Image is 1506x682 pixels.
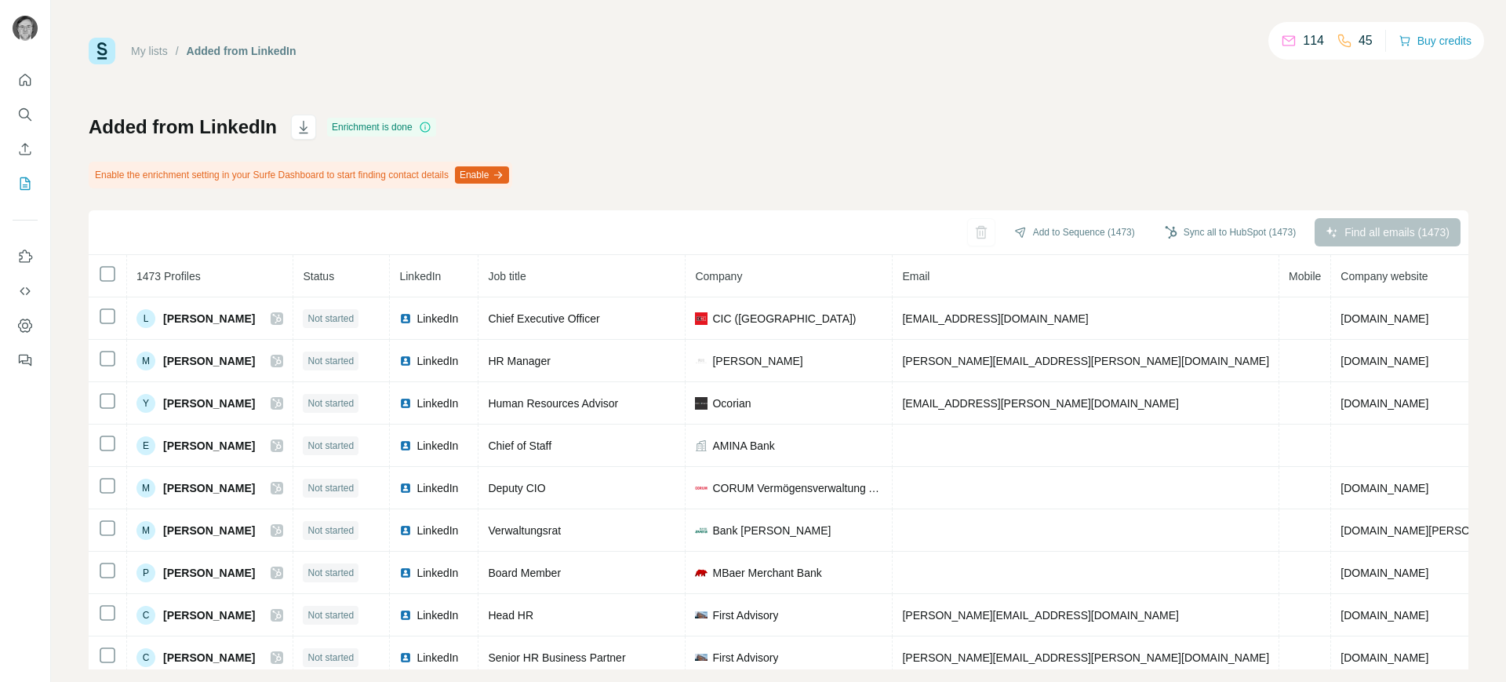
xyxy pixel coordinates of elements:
span: [DOMAIN_NAME] [1340,609,1428,622]
button: Enrich CSV [13,135,38,163]
span: Not started [307,439,354,453]
button: Dashboard [13,312,38,340]
span: Company [695,270,742,283]
div: M [136,479,155,498]
img: LinkedIn logo [399,355,412,367]
span: Deputy CIO [488,482,545,494]
span: [PERSON_NAME][EMAIL_ADDRESS][PERSON_NAME][DOMAIN_NAME] [902,355,1269,367]
img: company-logo [695,567,708,579]
span: [DOMAIN_NAME] [1340,397,1428,410]
div: Added from LinkedIn [187,43,296,59]
span: [PERSON_NAME] [163,311,255,326]
button: Buy credits [1399,30,1471,52]
span: LinkedIn [417,353,458,369]
span: LinkedIn [417,523,458,538]
img: LinkedIn logo [399,524,412,537]
h1: Added from LinkedIn [89,115,277,140]
span: LinkedIn [417,396,458,411]
span: [DOMAIN_NAME] [1340,482,1428,494]
img: LinkedIn logo [399,439,412,452]
span: [DOMAIN_NAME] [1340,651,1428,664]
img: Surfe Logo [89,38,115,64]
img: LinkedIn logo [399,482,412,494]
span: Mobile [1289,270,1321,283]
span: LinkedIn [417,480,458,496]
button: Use Surfe on LinkedIn [13,243,38,271]
span: Human Resources Advisor [488,397,618,410]
img: LinkedIn logo [399,312,412,325]
div: L [136,309,155,328]
span: [PERSON_NAME] [163,650,255,666]
span: [PERSON_NAME] [163,353,255,369]
button: Quick start [13,66,38,94]
img: Avatar [13,16,38,41]
div: E [136,436,155,455]
div: Y [136,394,155,413]
span: Email [902,270,929,283]
span: Not started [307,566,354,580]
button: Add to Sequence (1473) [1003,221,1146,244]
span: Job title [488,270,526,283]
span: Verwaltungsrat [488,524,561,537]
span: 1473 Profiles [136,270,201,283]
span: [PERSON_NAME][EMAIL_ADDRESS][DOMAIN_NAME] [902,609,1178,622]
span: Chief of Staff [488,439,551,452]
button: Sync all to HubSpot (1473) [1154,221,1307,244]
span: Not started [307,608,354,622]
span: [PERSON_NAME] [163,438,255,454]
img: LinkedIn logo [399,567,412,579]
img: company-logo [695,524,708,537]
p: 114 [1303,31,1324,50]
span: Ocorian [712,396,751,411]
span: [PERSON_NAME][EMAIL_ADDRESS][PERSON_NAME][DOMAIN_NAME] [902,651,1269,664]
span: [PERSON_NAME] [712,353,802,369]
span: Not started [307,396,354,410]
div: C [136,648,155,667]
span: LinkedIn [417,565,458,581]
span: CORUM Vermögensverwaltung AG [712,480,882,496]
span: Not started [307,651,354,665]
span: LinkedIn [417,438,458,454]
span: MBaer Merchant Bank [712,565,821,581]
span: [PERSON_NAME] [163,607,255,623]
span: [DOMAIN_NAME] [1340,355,1428,367]
span: AMINA Bank [712,438,774,454]
div: M [136,352,155,370]
span: Bank [PERSON_NAME] [712,523,831,538]
img: LinkedIn logo [399,397,412,410]
span: First Advisory [712,607,778,623]
img: company-logo [695,312,708,325]
span: [EMAIL_ADDRESS][DOMAIN_NAME] [902,312,1088,325]
img: company-logo [695,611,708,618]
img: company-logo [695,654,708,660]
li: / [176,43,179,59]
span: First Advisory [712,650,778,666]
div: M [136,521,155,540]
div: P [136,563,155,582]
span: Chief Executive Officer [488,312,599,325]
span: Not started [307,523,354,538]
span: Not started [307,312,354,326]
span: HR Manager [488,355,550,367]
span: Not started [307,354,354,368]
img: LinkedIn logo [399,651,412,664]
a: My lists [131,45,168,57]
span: Senior HR Business Partner [488,651,625,664]
button: Feedback [13,346,38,374]
span: [EMAIL_ADDRESS][PERSON_NAME][DOMAIN_NAME] [902,397,1178,410]
span: [PERSON_NAME] [163,565,255,581]
img: company-logo [695,397,708,410]
span: LinkedIn [399,270,441,283]
span: LinkedIn [417,311,458,326]
span: [DOMAIN_NAME] [1340,312,1428,325]
button: Use Surfe API [13,277,38,305]
span: [PERSON_NAME] [163,523,255,538]
span: [PERSON_NAME] [163,396,255,411]
img: company-logo [695,355,708,367]
div: C [136,606,155,625]
button: Enable [455,166,509,184]
span: Board Member [488,567,561,579]
span: Company website [1340,270,1428,283]
img: LinkedIn logo [399,609,412,622]
span: Head HR [488,609,533,622]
